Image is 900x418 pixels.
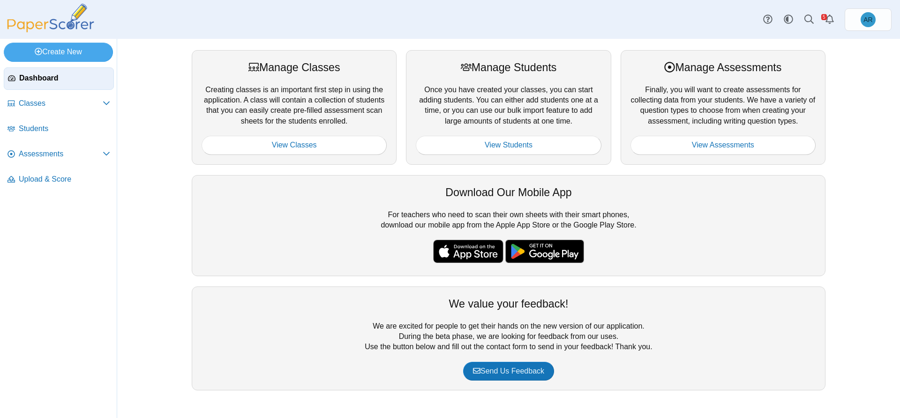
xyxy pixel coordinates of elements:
a: View Classes [202,136,387,154]
div: Manage Students [416,60,601,75]
img: PaperScorer [4,4,97,32]
a: Classes [4,93,114,115]
span: Students [19,124,110,134]
span: Alejandro Renteria [861,12,876,27]
img: apple-store-badge.svg [433,240,503,263]
div: Download Our Mobile App [202,185,816,200]
div: Manage Assessments [630,60,816,75]
div: Manage Classes [202,60,387,75]
a: Students [4,118,114,140]
a: PaperScorer [4,26,97,34]
span: Upload & Score [19,174,110,184]
span: Alejandro Renteria [863,16,872,23]
span: Classes [19,98,103,109]
div: Once you have created your classes, you can start adding students. You can either add students on... [406,50,611,164]
span: Dashboard [19,73,110,83]
span: Send Us Feedback [473,367,544,375]
a: View Assessments [630,136,816,154]
a: Assessments [4,143,114,166]
div: We value your feedback! [202,296,816,311]
div: Creating classes is an important first step in using the application. A class will contain a coll... [192,50,397,164]
img: google-play-badge.png [505,240,584,263]
div: Finally, you will want to create assessments for collecting data from your students. We have a va... [621,50,825,164]
span: Assessments [19,149,103,159]
div: We are excited for people to get their hands on the new version of our application. During the be... [192,286,825,390]
a: Alejandro Renteria [845,8,892,31]
div: For teachers who need to scan their own sheets with their smart phones, download our mobile app f... [192,175,825,276]
a: Upload & Score [4,169,114,191]
a: View Students [416,136,601,154]
a: Send Us Feedback [463,362,554,381]
a: Dashboard [4,67,114,90]
a: Alerts [819,9,840,30]
a: Create New [4,43,113,61]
